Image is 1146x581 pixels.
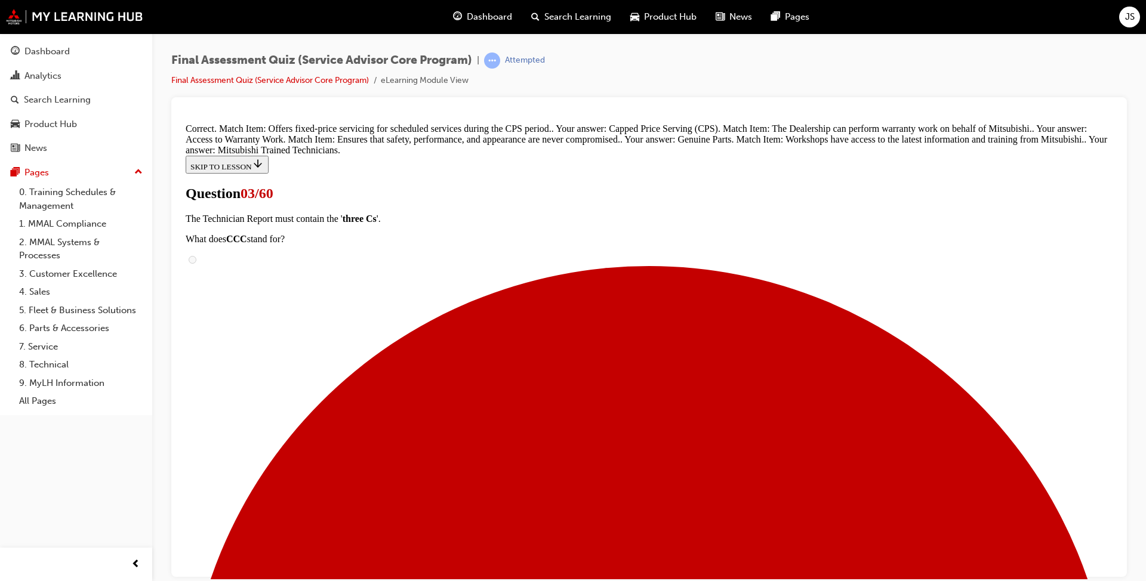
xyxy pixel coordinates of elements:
[171,75,369,85] a: Final Assessment Quiz (Service Advisor Core Program)
[14,338,147,356] a: 7. Service
[716,10,725,24] span: news-icon
[14,233,147,265] a: 2. MMAL Systems & Processes
[134,165,143,180] span: up-icon
[14,265,147,283] a: 3. Customer Excellence
[14,392,147,410] a: All Pages
[785,10,809,24] span: Pages
[5,89,147,111] a: Search Learning
[1125,10,1135,24] span: JS
[443,5,522,29] a: guage-iconDashboard
[381,74,469,88] li: eLearning Module View
[544,10,611,24] span: Search Learning
[5,65,147,87] a: Analytics
[477,54,479,67] span: |
[24,141,47,155] div: News
[5,162,147,184] button: Pages
[630,10,639,24] span: car-icon
[11,168,20,178] span: pages-icon
[14,183,147,215] a: 0. Training Schedules & Management
[484,52,500,69] span: learningRecordVerb_ATTEMPT-icon
[171,54,472,67] span: Final Assessment Quiz (Service Advisor Core Program)
[131,557,140,572] span: prev-icon
[5,137,147,159] a: News
[14,215,147,233] a: 1. MMAL Compliance
[14,283,147,301] a: 4. Sales
[5,113,147,135] a: Product Hub
[644,10,697,24] span: Product Hub
[1119,7,1140,27] button: JS
[14,301,147,320] a: 5. Fleet & Business Solutions
[10,44,83,52] span: SKIP TO LESSON
[522,5,621,29] a: search-iconSearch Learning
[14,319,147,338] a: 6. Parts & Accessories
[11,119,20,130] span: car-icon
[24,166,49,180] div: Pages
[5,41,147,63] a: Dashboard
[762,5,819,29] a: pages-iconPages
[24,118,77,131] div: Product Hub
[11,47,20,57] span: guage-icon
[5,38,147,162] button: DashboardAnalyticsSearch LearningProduct HubNews
[706,5,762,29] a: news-iconNews
[505,55,545,66] div: Attempted
[621,5,706,29] a: car-iconProduct Hub
[771,10,780,24] span: pages-icon
[14,356,147,374] a: 8. Technical
[453,10,462,24] span: guage-icon
[6,9,143,24] img: mmal
[467,10,512,24] span: Dashboard
[5,37,88,55] button: SKIP TO LESSON
[24,69,61,83] div: Analytics
[531,10,540,24] span: search-icon
[11,71,20,82] span: chart-icon
[14,374,147,393] a: 9. MyLH Information
[24,45,70,58] div: Dashboard
[729,10,752,24] span: News
[5,5,932,37] div: Correct. Match Item: Offers fixed-price servicing for scheduled services during the CPS period.. ...
[11,95,19,106] span: search-icon
[11,143,20,154] span: news-icon
[24,93,91,107] div: Search Learning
